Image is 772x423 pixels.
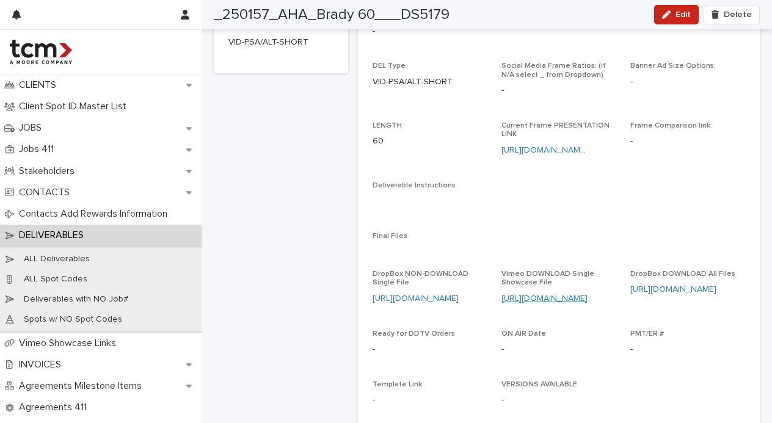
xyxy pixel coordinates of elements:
span: Delete [724,10,752,19]
a: [URL][DOMAIN_NAME] [630,285,716,294]
span: Banner Ad Size Options: [630,62,716,70]
button: Edit [654,5,699,24]
span: Ready for DDTV Orders [373,330,455,338]
span: Template Link [373,381,422,388]
p: - [501,394,616,407]
p: JOBS [14,122,51,134]
span: Vimeo DOWNLOAD Single Showcase File [501,270,594,286]
p: - [373,343,487,356]
p: - [501,84,616,97]
p: - [373,394,487,407]
p: DELIVERABLES [14,230,93,241]
p: Stakeholders [14,165,84,177]
button: Delete [704,5,760,24]
a: [URL][DOMAIN_NAME] [373,294,459,303]
a: [URL][DOMAIN_NAME] [501,146,588,154]
p: Spots w/ NO Spot Codes [14,314,132,325]
p: - [630,343,745,356]
p: Agreements 411 [14,402,96,413]
h2: _250157_AHA_Brady 60___DS5179 [214,6,450,24]
p: Client Spot ID Master List [14,101,136,112]
span: DropBox NON-DOWNLOAD Single File [373,270,468,286]
span: ON AIR Date [501,330,546,338]
p: CONTACTS [14,187,79,198]
span: Edit [675,10,691,19]
p: - [373,25,375,38]
p: - [501,343,616,356]
span: LENGTH [373,122,402,129]
span: Current Frame PRESENTATION LINK [501,122,610,138]
p: VID-PSA/ALT-SHORT [228,36,333,49]
p: Contacts Add Rewards Information [14,208,177,220]
p: - [630,76,745,89]
p: Vimeo Showcase Links [14,338,126,349]
p: CLIENTS [14,79,66,91]
p: ALL Spot Codes [14,274,97,284]
span: Frame Comparison link [630,122,710,129]
p: - [630,135,745,148]
p: 60 [373,135,487,148]
p: INVOICES [14,359,71,371]
img: 4hMmSqQkux38exxPVZHQ [10,40,72,64]
span: Social Media Frame Ratios: (if N/A select _ from Dropdown) [501,62,606,78]
span: DropBox DOWNLOAD All Files [630,270,735,278]
p: Deliverables with NO Job# [14,294,138,305]
span: PMT/ER # [630,330,664,338]
p: Agreements Milestone Items [14,380,151,392]
span: DEL Type [373,62,406,70]
span: Final Files [373,233,407,240]
span: VERSIONS AVAILABLE [501,381,577,388]
p: Jobs 411 [14,143,64,155]
p: ALL Deliverables [14,254,100,264]
span: Deliverable Instructions [373,182,456,189]
a: [URL][DOMAIN_NAME] [501,294,588,303]
p: VID-PSA/ALT-SHORT [373,76,487,89]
